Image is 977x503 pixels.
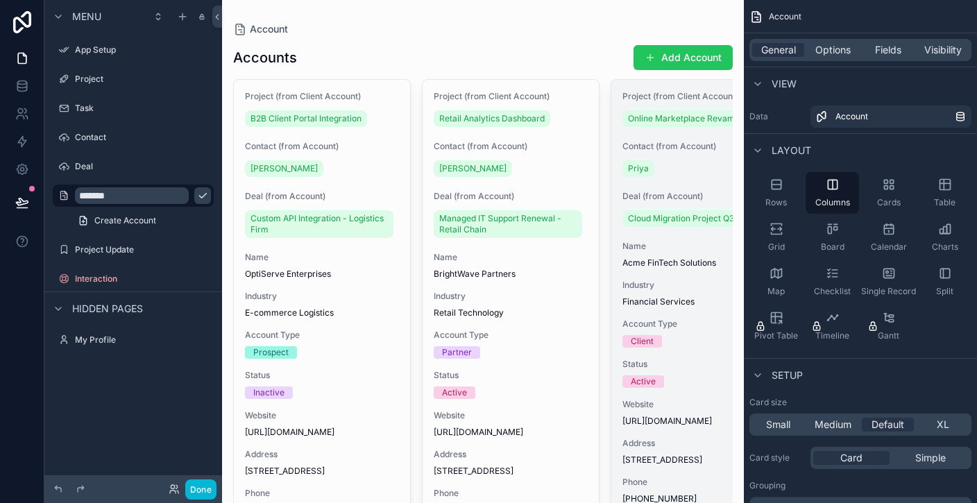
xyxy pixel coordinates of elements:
[772,368,803,382] span: Setup
[862,216,915,258] button: Calendar
[245,370,399,381] span: Status
[75,103,211,114] label: Task
[622,359,776,370] span: Status
[622,438,776,449] span: Address
[253,346,289,359] div: Prospect
[806,305,859,347] button: Timeline
[806,172,859,214] button: Columns
[815,330,849,341] span: Timeline
[862,172,915,214] button: Cards
[631,335,654,348] div: Client
[622,454,776,466] span: [STREET_ADDRESS]
[772,144,811,157] span: Layout
[749,216,803,258] button: Grid
[749,305,803,347] button: Pivot Table
[75,273,211,284] label: Interaction
[72,10,101,24] span: Menu
[94,215,156,226] span: Create Account
[250,163,318,174] span: [PERSON_NAME]
[749,397,787,408] label: Card size
[924,43,962,57] span: Visibility
[872,418,904,432] span: Default
[439,213,577,235] span: Managed IT Support Renewal - Retail Chain
[821,241,844,253] span: Board
[53,268,214,290] a: Interaction
[442,386,467,399] div: Active
[936,286,953,297] span: Split
[53,68,214,90] a: Project
[434,410,588,421] span: Website
[815,43,851,57] span: Options
[75,44,211,56] label: App Setup
[434,210,582,238] a: Managed IT Support Renewal - Retail Chain
[862,261,915,302] button: Single Record
[434,160,512,177] a: [PERSON_NAME]
[622,416,776,427] span: [URL][DOMAIN_NAME]
[439,163,507,174] span: [PERSON_NAME]
[245,449,399,460] span: Address
[245,330,399,341] span: Account Type
[622,318,776,330] span: Account Type
[878,330,899,341] span: Gantt
[622,399,776,410] span: Website
[245,307,399,318] span: E-commerce Logistics
[622,191,776,202] span: Deal (from Account)
[628,163,649,174] span: Priya
[245,291,399,302] span: Industry
[840,451,863,465] span: Card
[622,296,776,307] span: Financial Services
[75,334,211,346] label: My Profile
[806,216,859,258] button: Board
[861,286,916,297] span: Single Record
[628,113,740,124] span: Online Marketplace Revamp
[434,466,588,477] span: [STREET_ADDRESS]
[622,477,776,488] span: Phone
[53,329,214,351] a: My Profile
[937,418,949,432] span: XL
[622,110,745,127] a: Online Marketplace Revamp
[53,155,214,178] a: Deal
[245,268,399,280] span: OptiServe Enterprises
[53,239,214,261] a: Project Update
[250,22,288,36] span: Account
[245,91,399,102] span: Project (from Client Account)
[806,261,859,302] button: Checklist
[766,418,790,432] span: Small
[815,197,850,208] span: Columns
[622,257,776,268] span: Acme FinTech Solutions
[434,449,588,460] span: Address
[628,213,734,224] span: Cloud Migration Project Q3
[767,286,785,297] span: Map
[871,241,907,253] span: Calendar
[75,74,211,85] label: Project
[250,113,362,124] span: B2B Client Portal Integration
[622,210,740,227] a: Cloud Migration Project Q3
[434,268,588,280] span: BrightWave Partners
[185,479,216,500] button: Done
[245,141,399,152] span: Contact (from Account)
[810,105,971,128] a: Account
[634,45,733,70] button: Add Account
[75,244,211,255] label: Project Update
[814,286,851,297] span: Checklist
[862,305,915,347] button: Gantt
[622,91,776,102] span: Project (from Client Account)
[245,488,399,499] span: Phone
[245,160,323,177] a: [PERSON_NAME]
[835,111,868,122] span: Account
[434,141,588,152] span: Contact (from Account)
[915,451,946,465] span: Simple
[434,488,588,499] span: Phone
[245,466,399,477] span: [STREET_ADDRESS]
[622,241,776,252] span: Name
[69,210,214,232] a: Create Account
[245,210,393,238] a: Custom API Integration - Logistics Firm
[245,252,399,263] span: Name
[434,252,588,263] span: Name
[434,330,588,341] span: Account Type
[75,161,211,172] label: Deal
[622,160,654,177] a: Priya
[749,172,803,214] button: Rows
[622,280,776,291] span: Industry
